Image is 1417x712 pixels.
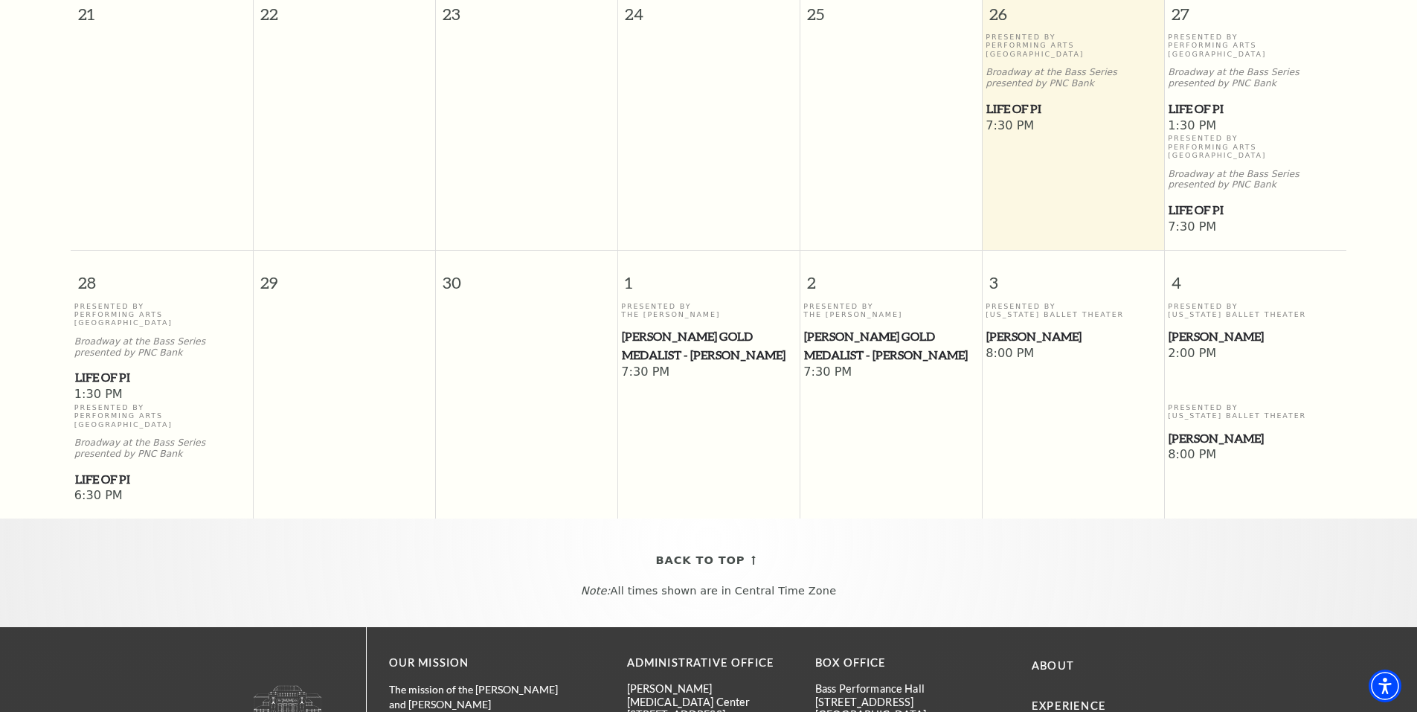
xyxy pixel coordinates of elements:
[74,336,249,359] p: Broadway at the Bass Series presented by PNC Bank
[1168,219,1343,236] span: 7:30 PM
[656,551,745,570] span: Back To Top
[1032,659,1074,672] a: About
[986,302,1160,319] p: Presented By [US_STATE] Ballet Theater
[1169,201,1342,219] span: Life of Pi
[986,33,1160,58] p: Presented By Performing Arts [GEOGRAPHIC_DATA]
[75,368,248,387] span: Life of Pi
[1169,100,1342,118] span: Life of Pi
[74,387,249,403] span: 1:30 PM
[74,302,249,327] p: Presented By Performing Arts [GEOGRAPHIC_DATA]
[986,118,1160,135] span: 7:30 PM
[436,251,617,302] span: 30
[986,67,1160,89] p: Broadway at the Bass Series presented by PNC Bank
[254,251,435,302] span: 29
[800,251,982,302] span: 2
[627,682,793,708] p: [PERSON_NAME][MEDICAL_DATA] Center
[618,251,800,302] span: 1
[815,654,981,673] p: BOX OFFICE
[804,327,977,364] span: [PERSON_NAME] Gold Medalist - [PERSON_NAME]
[1168,447,1343,464] span: 8:00 PM
[1169,429,1342,448] span: [PERSON_NAME]
[986,327,1160,346] span: [PERSON_NAME]
[14,585,1403,597] p: All times shown are in Central Time Zone
[1168,67,1343,89] p: Broadway at the Bass Series presented by PNC Bank
[621,302,796,319] p: Presented By The [PERSON_NAME]
[74,403,249,429] p: Presented By Performing Arts [GEOGRAPHIC_DATA]
[986,100,1160,118] span: Life of Pi
[75,470,248,489] span: Life of Pi
[627,654,793,673] p: Administrative Office
[803,365,978,381] span: 7:30 PM
[71,251,253,302] span: 28
[1168,302,1343,319] p: Presented By [US_STATE] Ballet Theater
[389,654,575,673] p: OUR MISSION
[1168,118,1343,135] span: 1:30 PM
[1168,403,1343,420] p: Presented By [US_STATE] Ballet Theater
[815,682,981,695] p: Bass Performance Hall
[1169,327,1342,346] span: [PERSON_NAME]
[1168,33,1343,58] p: Presented By Performing Arts [GEOGRAPHIC_DATA]
[1032,699,1106,712] a: Experience
[622,327,795,364] span: [PERSON_NAME] Gold Medalist - [PERSON_NAME]
[581,585,611,597] em: Note:
[1168,346,1343,362] span: 2:00 PM
[74,488,249,504] span: 6:30 PM
[621,365,796,381] span: 7:30 PM
[815,696,981,708] p: [STREET_ADDRESS]
[986,346,1160,362] span: 8:00 PM
[1369,670,1401,702] div: Accessibility Menu
[1168,134,1343,159] p: Presented By Performing Arts [GEOGRAPHIC_DATA]
[74,437,249,460] p: Broadway at the Bass Series presented by PNC Bank
[1168,169,1343,191] p: Broadway at the Bass Series presented by PNC Bank
[983,251,1164,302] span: 3
[1165,251,1347,302] span: 4
[803,302,978,319] p: Presented By The [PERSON_NAME]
